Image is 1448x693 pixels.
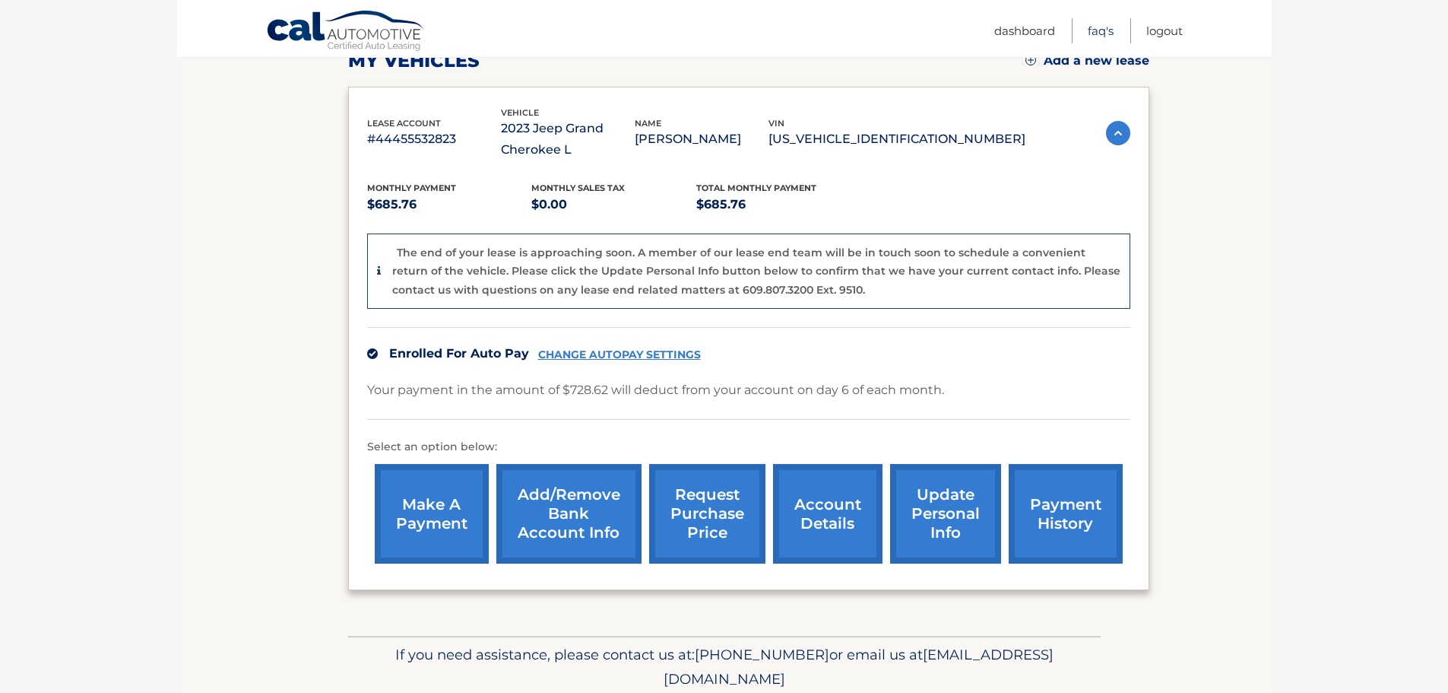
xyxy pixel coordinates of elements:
[696,194,861,215] p: $685.76
[1088,18,1114,43] a: FAQ's
[1106,121,1130,145] img: accordion-active.svg
[389,346,529,361] span: Enrolled For Auto Pay
[696,183,816,193] span: Total Monthly Payment
[538,348,701,361] a: CHANGE AUTOPAY SETTINGS
[367,380,944,401] p: Your payment in the amount of $728.62 will deduct from your account on day 6 of each month.
[358,643,1091,691] p: If you need assistance, please contact us at: or email us at
[768,129,1025,150] p: [US_VEHICLE_IDENTIFICATION_NUMBER]
[1025,55,1036,65] img: add.svg
[496,464,642,564] a: Add/Remove bank account info
[531,183,625,193] span: Monthly sales Tax
[348,49,480,72] h2: my vehicles
[1009,464,1123,564] a: payment history
[890,464,1001,564] a: update personal info
[501,107,539,118] span: vehicle
[375,464,489,564] a: make a payment
[649,464,765,564] a: request purchase price
[1025,53,1149,68] a: Add a new lease
[1146,18,1183,43] a: Logout
[367,183,456,193] span: Monthly Payment
[266,10,426,54] a: Cal Automotive
[367,438,1130,456] p: Select an option below:
[367,118,441,129] span: lease account
[531,194,696,215] p: $0.00
[392,246,1120,297] p: The end of your lease is approaching soon. A member of our lease end team will be in touch soon t...
[664,646,1054,688] span: [EMAIL_ADDRESS][DOMAIN_NAME]
[367,348,378,359] img: check.svg
[367,129,501,150] p: #44455532823
[695,646,829,663] span: [PHONE_NUMBER]
[501,118,635,161] p: 2023 Jeep Grand Cherokee L
[994,18,1055,43] a: Dashboard
[773,464,882,564] a: account details
[367,194,532,215] p: $685.76
[635,118,661,129] span: name
[768,118,784,129] span: vin
[635,129,768,150] p: [PERSON_NAME]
